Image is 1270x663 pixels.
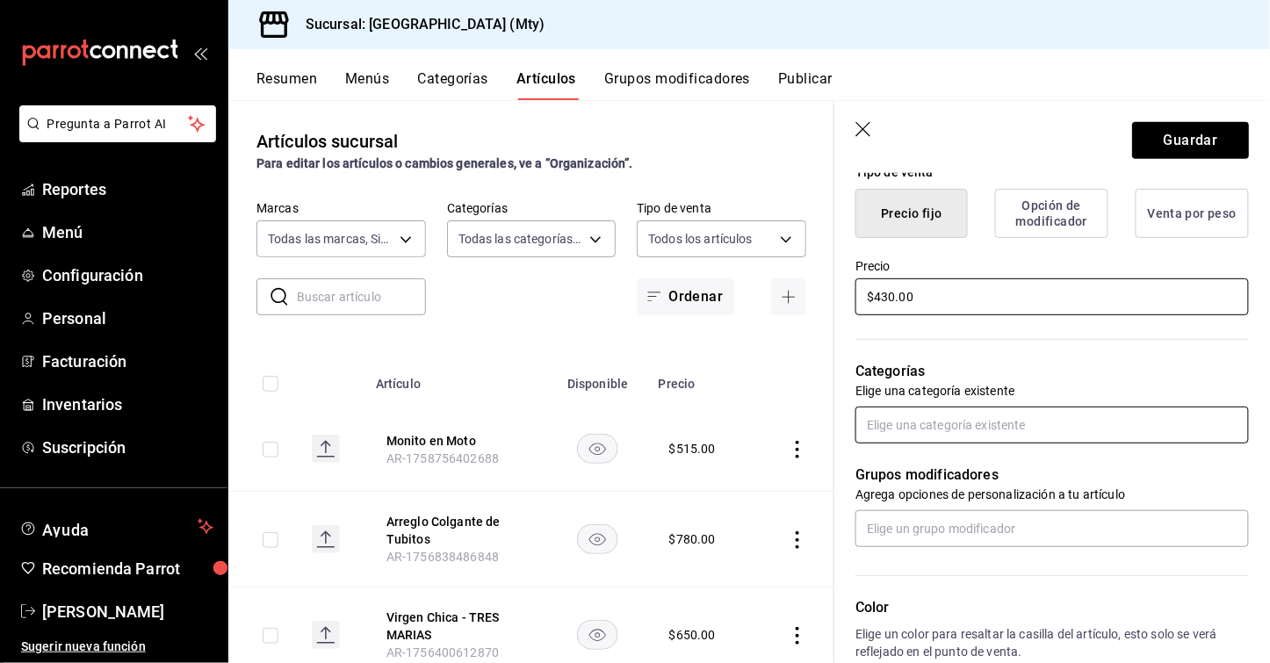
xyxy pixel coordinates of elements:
button: availability-product [577,434,618,464]
button: availability-product [577,524,618,554]
p: Categorías [855,361,1249,382]
span: AR-1756400612870 [386,645,499,659]
div: $ 515.00 [669,440,716,458]
button: Categorías [418,70,489,100]
span: Personal [42,306,213,330]
span: Menú [42,220,213,244]
div: navigation tabs [256,70,1270,100]
span: Sugerir nueva función [21,638,213,656]
p: Grupos modificadores [855,465,1249,486]
span: Configuración [42,263,213,287]
p: Elige un color para resaltar la casilla del artículo, esto solo se verá reflejado en el punto de ... [855,625,1249,660]
button: Guardar [1132,122,1249,159]
strong: Para editar los artículos o cambios generales, ve a “Organización”. [256,156,633,170]
button: Ordenar [637,278,733,315]
span: AR-1756838486848 [386,550,499,564]
button: Artículos [516,70,576,100]
button: Menús [345,70,389,100]
input: Buscar artículo [297,279,426,314]
p: Elige una categoría existente [855,382,1249,400]
span: Inventarios [42,393,213,416]
p: Color [855,597,1249,618]
input: Elige una categoría existente [855,407,1249,443]
button: edit-product-location [386,432,527,450]
th: Precio [648,350,754,407]
label: Precio [855,261,1249,273]
div: Artículos sucursal [256,128,398,155]
button: Resumen [256,70,317,100]
label: Categorías [447,203,617,215]
p: Agrega opciones de personalización a tu artículo [855,486,1249,503]
input: $0.00 [855,278,1249,315]
button: edit-product-location [386,609,527,644]
span: [PERSON_NAME] [42,600,213,623]
button: Grupos modificadores [604,70,750,100]
h3: Sucursal: [GEOGRAPHIC_DATA] (Mty) [292,14,545,35]
span: Todos los artículos [648,230,753,248]
span: AR-1758756402688 [386,451,499,465]
label: Tipo de venta [637,203,806,215]
input: Elige un grupo modificador [855,510,1249,547]
button: edit-product-location [386,513,527,548]
th: Disponible [548,350,648,407]
button: Venta por peso [1136,189,1249,238]
span: Todas las categorías, Sin categoría [458,230,584,248]
button: actions [789,531,806,549]
span: Pregunta a Parrot AI [47,115,189,133]
button: Opción de modificador [995,189,1108,238]
button: Pregunta a Parrot AI [19,105,216,142]
th: Artículo [365,350,548,407]
button: open_drawer_menu [193,46,207,60]
label: Marcas [256,203,426,215]
span: Facturación [42,350,213,373]
span: Suscripción [42,436,213,459]
a: Pregunta a Parrot AI [12,127,216,146]
button: Precio fijo [855,189,968,238]
button: availability-product [577,620,618,650]
button: actions [789,441,806,458]
span: Recomienda Parrot [42,557,213,580]
div: $ 650.00 [669,626,716,644]
button: actions [789,627,806,645]
span: Reportes [42,177,213,201]
div: $ 780.00 [669,530,716,548]
span: Ayuda [42,516,191,537]
button: Publicar [778,70,833,100]
span: Todas las marcas, Sin marca [268,230,393,248]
